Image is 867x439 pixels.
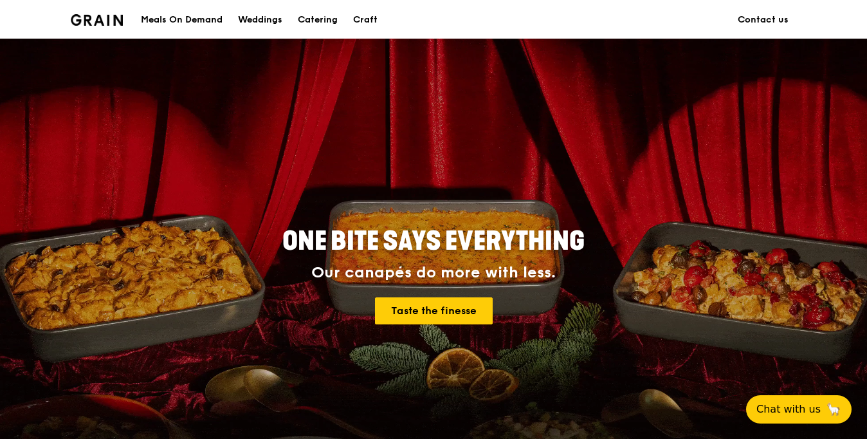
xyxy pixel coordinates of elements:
span: 🦙 [826,402,841,417]
a: Catering [290,1,345,39]
img: Grain [71,14,123,26]
a: Craft [345,1,385,39]
a: Taste the finesse [375,297,493,324]
span: Chat with us [756,402,821,417]
button: Chat with us🦙 [746,395,852,424]
div: Catering [298,1,338,39]
div: Craft [353,1,378,39]
div: Weddings [238,1,282,39]
div: Meals On Demand [141,1,223,39]
div: Our canapés do more with less. [202,264,665,282]
a: Weddings [230,1,290,39]
a: Contact us [730,1,796,39]
span: ONE BITE SAYS EVERYTHING [282,226,585,257]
